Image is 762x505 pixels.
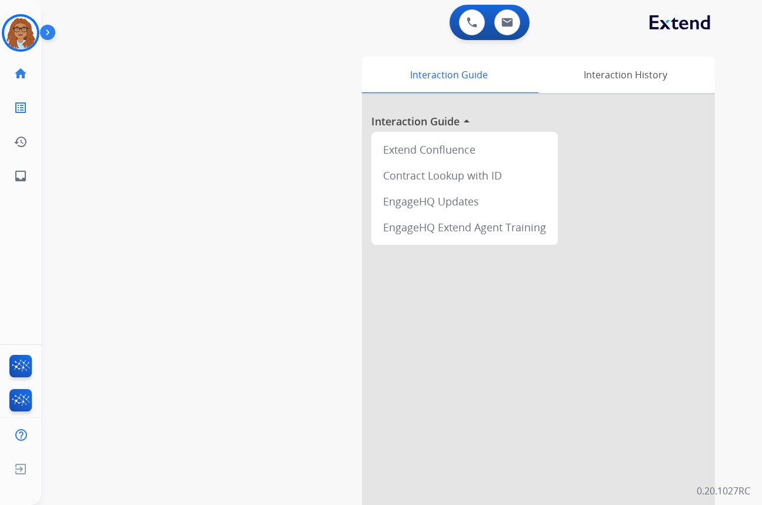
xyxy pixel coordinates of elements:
[4,16,37,49] img: avatar
[376,162,553,188] div: Contract Lookup with ID
[376,214,553,240] div: EngageHQ Extend Agent Training
[376,137,553,162] div: Extend Confluence
[376,188,553,214] div: EngageHQ Updates
[14,67,28,81] mat-icon: home
[14,135,28,149] mat-icon: history
[697,484,750,498] p: 0.20.1027RC
[14,101,28,115] mat-icon: list_alt
[535,57,715,93] div: Interaction History
[362,57,535,93] div: Interaction Guide
[14,169,28,183] mat-icon: inbox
